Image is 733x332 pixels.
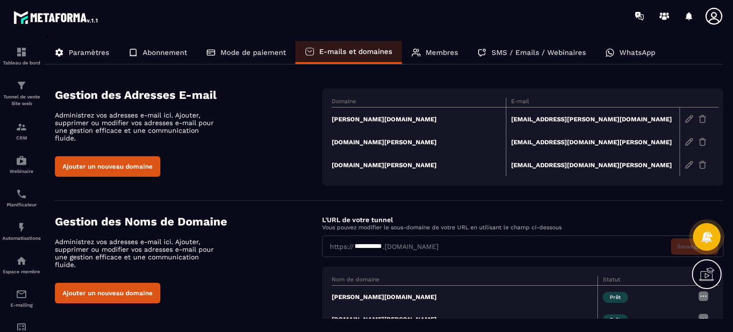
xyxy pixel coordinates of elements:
img: trash-gr.2c9399ab.svg [698,138,707,146]
a: formationformationCRM [2,114,41,148]
span: Prêt [603,292,628,303]
img: more [698,313,709,324]
img: logo [13,9,99,26]
td: [PERSON_NAME][DOMAIN_NAME] [332,286,597,309]
p: Planificateur [2,202,41,207]
td: [EMAIL_ADDRESS][DOMAIN_NAME][PERSON_NAME] [506,130,680,153]
h4: Gestion des Adresses E-mail [55,88,322,102]
label: L'URL de votre tunnel [322,216,393,224]
p: Vous pouvez modifier le sous-domaine de votre URL en utilisant le champ ci-dessous [322,224,723,231]
img: email [16,289,27,300]
img: formation [16,80,27,91]
img: edit-gr.78e3acdd.svg [685,115,693,123]
a: emailemailE-mailing [2,281,41,315]
img: trash-gr.2c9399ab.svg [698,115,707,123]
p: Administrez vos adresses e-mail ici. Ajouter, supprimer ou modifier vos adresses e-mail pour une ... [55,111,222,142]
td: [EMAIL_ADDRESS][PERSON_NAME][DOMAIN_NAME] [506,107,680,131]
img: trash-gr.2c9399ab.svg [698,161,707,169]
p: SMS / Emails / Webinaires [492,48,586,57]
h4: Gestion des Noms de Domaine [55,215,322,228]
img: formation [16,121,27,133]
td: [DOMAIN_NAME][PERSON_NAME] [332,130,506,153]
th: Domaine [332,98,506,107]
img: automations [16,222,27,233]
p: E-mails et domaines [319,47,392,56]
th: Nom de domaine [332,276,597,286]
a: automationsautomationsEspace membre [2,248,41,281]
p: Tunnel de vente Site web [2,94,41,107]
img: formation [16,46,27,58]
th: Statut [597,276,693,286]
td: [PERSON_NAME][DOMAIN_NAME] [332,107,506,131]
img: scheduler [16,188,27,200]
a: automationsautomationsWebinaire [2,148,41,181]
p: Membres [426,48,458,57]
p: CRM [2,135,41,140]
td: [DOMAIN_NAME][PERSON_NAME] [332,153,506,176]
p: E-mailing [2,302,41,308]
p: Espace membre [2,269,41,274]
p: Abonnement [143,48,187,57]
a: formationformationTableau de bord [2,39,41,73]
button: Ajouter un nouveau domaine [55,283,160,303]
p: Automatisations [2,236,41,241]
img: edit-gr.78e3acdd.svg [685,138,693,146]
span: Prêt [603,314,628,325]
img: edit-gr.78e3acdd.svg [685,161,693,169]
p: Tableau de bord [2,60,41,65]
img: automations [16,255,27,267]
a: formationformationTunnel de vente Site web [2,73,41,114]
button: Ajouter un nouveau domaine [55,156,160,177]
a: automationsautomationsAutomatisations [2,214,41,248]
p: Webinaire [2,169,41,174]
td: [DOMAIN_NAME][PERSON_NAME] [332,308,597,331]
p: Paramètres [69,48,109,57]
img: more [698,290,709,302]
p: Administrez vos adresses e-mail ici. Ajouter, supprimer ou modifier vos adresses e-mail pour une ... [55,238,222,268]
a: schedulerschedulerPlanificateur [2,181,41,214]
img: automations [16,155,27,166]
td: [EMAIL_ADDRESS][DOMAIN_NAME][PERSON_NAME] [506,153,680,176]
p: WhatsApp [619,48,655,57]
th: E-mail [506,98,680,107]
p: Mode de paiement [220,48,286,57]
